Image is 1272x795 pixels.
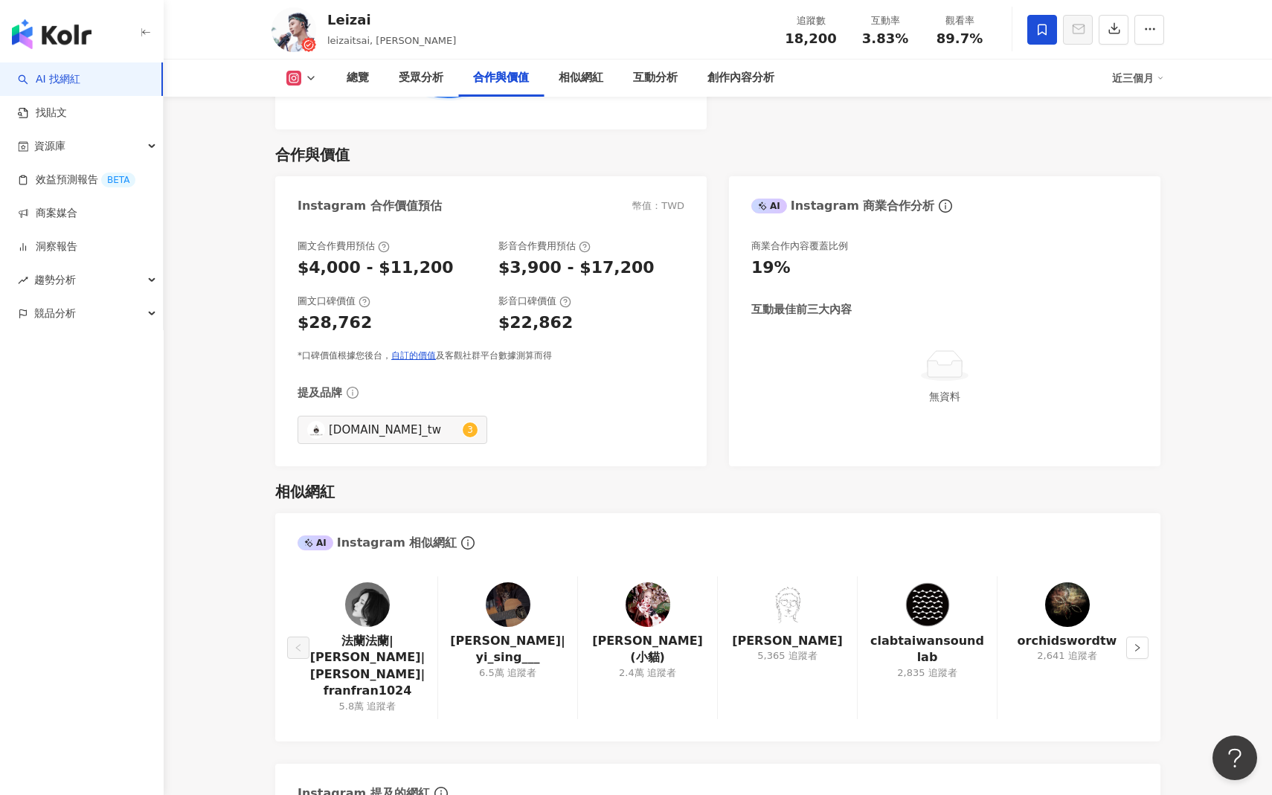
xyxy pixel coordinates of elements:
[298,257,454,280] div: $4,000 - $11,200
[399,69,443,87] div: 受眾分析
[632,199,684,213] div: 幣值：TWD
[347,69,369,87] div: 總覽
[905,582,950,627] img: KOL Avatar
[463,422,478,437] sup: 3
[751,198,934,214] div: Instagram 商業合作分析
[897,666,957,680] div: 2,835 追蹤者
[339,700,396,713] div: 5.8萬 追蹤者
[18,173,135,187] a: 效益預測報告BETA
[1112,66,1164,90] div: 近三個月
[751,302,852,318] div: 互動最佳前三大內容
[298,239,390,253] div: 圖文合作費用預估
[905,582,950,633] a: KOL Avatar
[862,31,908,46] span: 3.83%
[590,633,705,666] a: [PERSON_NAME](小貓)
[298,312,372,335] div: $28,762
[783,13,839,28] div: 追蹤數
[751,239,848,253] div: 商業合作內容覆蓋比例
[765,582,810,627] img: KOL Avatar
[732,633,843,649] a: [PERSON_NAME]
[345,582,390,627] img: KOL Avatar
[1018,633,1117,649] a: orchidswordtw
[344,384,361,401] span: info-circle
[486,582,530,627] img: KOL Avatar
[765,582,810,633] a: KOL Avatar
[1037,649,1096,663] div: 2,641 追蹤者
[18,275,28,286] span: rise
[12,19,91,49] img: logo
[345,582,390,633] a: KOL Avatar
[287,637,309,659] button: left
[18,72,80,87] a: searchAI 找網紅
[619,666,676,680] div: 2.4萬 追蹤者
[757,388,1132,405] div: 無資料
[785,30,836,46] span: 18,200
[298,294,370,308] div: 圖文口碑價值
[473,69,529,87] div: 合作與價值
[626,582,670,627] img: KOL Avatar
[1126,637,1149,659] button: right
[18,206,77,221] a: 商案媒合
[467,425,473,435] span: 3
[498,239,591,253] div: 影音合作費用預估
[1133,643,1142,652] span: right
[751,257,791,280] div: 19%
[18,239,77,254] a: 洞察報告
[391,350,436,361] a: 自訂的價值
[479,666,536,680] div: 6.5萬 追蹤者
[298,350,684,362] div: *口碑價值根據您後台， 及客觀社群平台數據測算而得
[18,106,67,120] a: 找貼文
[34,297,76,330] span: 競品分析
[450,633,565,666] a: [PERSON_NAME]|yi_sing___
[298,535,333,550] div: AI
[931,13,988,28] div: 觀看率
[1045,582,1090,633] a: KOL Avatar
[870,633,985,666] a: clabtaiwansoundlab
[307,421,325,439] img: KOL Avatar
[1045,582,1090,627] img: KOL Avatar
[272,7,316,52] img: KOL Avatar
[298,198,442,214] div: Instagram 合作價值預估
[498,294,571,308] div: 影音口碑價值
[327,35,456,46] span: leizaitsai, [PERSON_NAME]
[298,535,457,551] div: Instagram 相似網紅
[857,13,913,28] div: 互動率
[327,10,456,29] div: Leizai
[275,481,335,502] div: 相似網紅
[937,197,954,215] span: info-circle
[751,199,787,213] div: AI
[626,582,670,633] a: KOL Avatar
[1212,736,1257,780] iframe: Help Scout Beacon - Open
[34,263,76,297] span: 趨勢分析
[498,257,655,280] div: $3,900 - $17,200
[498,312,573,335] div: $22,862
[329,422,459,438] div: [DOMAIN_NAME]_tw
[459,534,477,552] span: info-circle
[937,31,983,46] span: 89.7%
[633,69,678,87] div: 互動分析
[34,129,65,163] span: 資源庫
[298,385,342,401] div: 提及品牌
[707,69,774,87] div: 創作內容分析
[559,69,603,87] div: 相似網紅
[275,144,350,165] div: 合作與價值
[486,582,530,633] a: KOL Avatar
[757,649,817,663] div: 5,365 追蹤者
[309,633,425,700] a: 法蘭法蘭|[PERSON_NAME]| [PERSON_NAME]|franfran1024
